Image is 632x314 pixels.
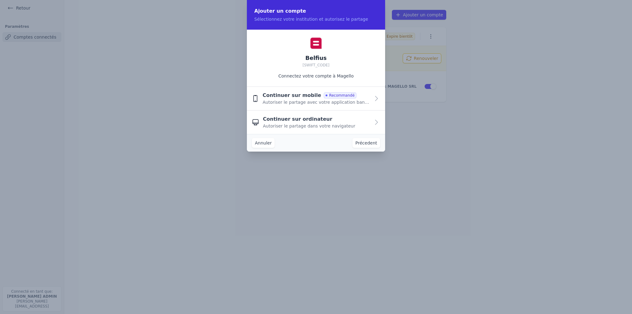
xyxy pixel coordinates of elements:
span: Recommandé [324,92,356,98]
h2: Belfius [302,54,329,62]
span: Continuer sur ordinateur [263,115,332,123]
img: Belfius [310,37,322,49]
p: Sélectionnez votre institution et autorisez le partage [254,16,378,22]
button: Continuer sur ordinateur Autoriser le partage dans votre navigateur [247,111,385,134]
span: Autoriser le partage dans votre navigateur [263,123,355,129]
button: Précedent [352,138,380,148]
button: Annuler [252,138,275,148]
span: Autoriser le partage avec votre application bancaire [263,99,370,105]
h2: Ajouter un compte [254,7,378,15]
span: [SWIFT_CODE] [302,63,329,67]
p: Connectez votre compte à Magello [278,73,354,79]
span: Continuer sur mobile [263,92,321,99]
button: Continuer sur mobile Recommandé Autoriser le partage avec votre application bancaire [247,87,385,111]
